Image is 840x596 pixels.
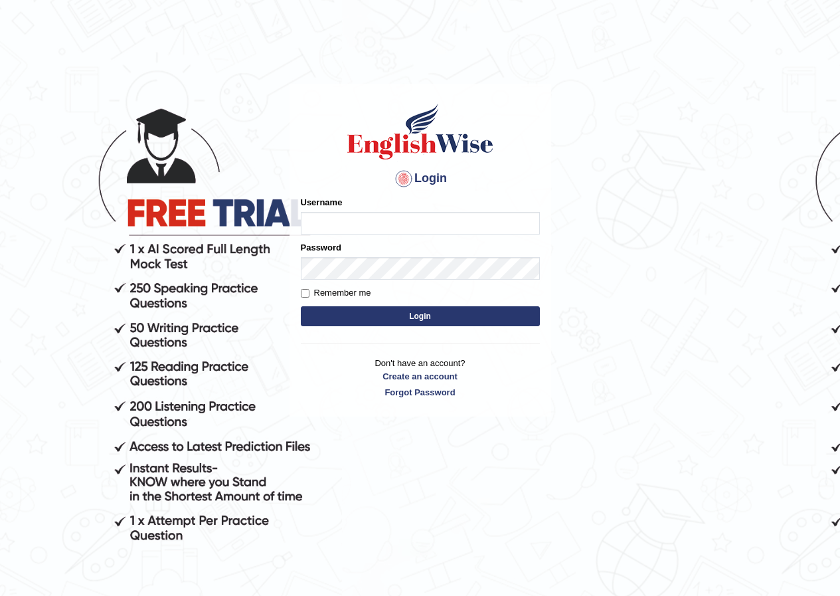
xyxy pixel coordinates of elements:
[301,386,540,399] a: Forgot Password
[301,286,371,300] label: Remember me
[301,370,540,383] a: Create an account
[301,196,343,209] label: Username
[301,306,540,326] button: Login
[301,241,341,254] label: Password
[301,168,540,189] h4: Login
[301,357,540,398] p: Don't have an account?
[345,102,496,161] img: Logo of English Wise sign in for intelligent practice with AI
[301,289,309,298] input: Remember me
